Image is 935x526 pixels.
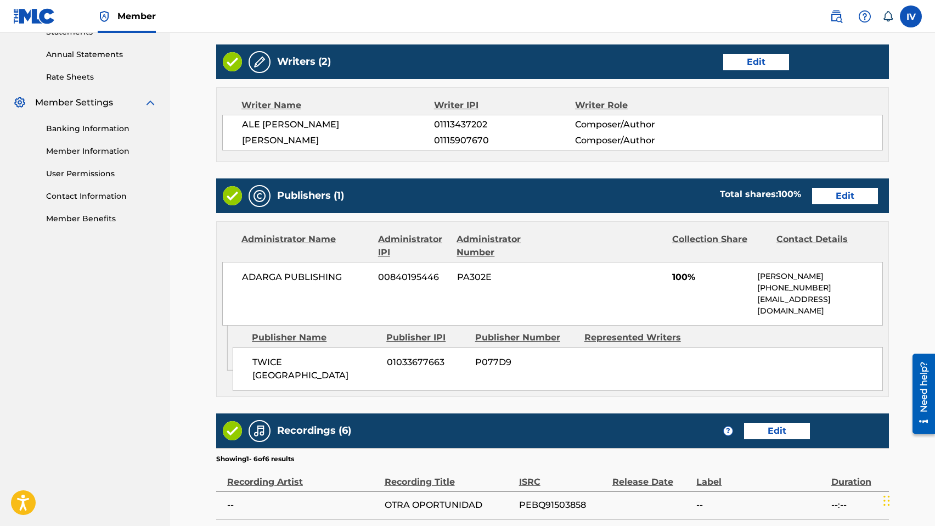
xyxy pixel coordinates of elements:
a: User Permissions [46,168,157,180]
a: Edit [723,54,789,70]
div: Help [854,5,876,27]
div: Arrastrar [883,484,890,517]
a: Edit [812,188,878,204]
span: PEBQ91503858 [519,499,607,512]
h5: Publishers (1) [277,189,344,202]
a: Member Information [46,146,157,157]
span: 00840195446 [378,271,448,284]
h5: Recordings (6) [277,424,351,437]
a: Contact Information [46,191,157,202]
div: Writer Name [241,99,434,112]
iframe: Chat Widget [880,473,935,526]
span: Composer/Author [575,118,703,131]
img: Valid [223,52,242,71]
a: Rate Sheets [46,71,157,83]
div: Label [696,464,825,489]
span: 01115907670 [434,134,575,147]
span: TWICE [GEOGRAPHIC_DATA] [252,356,379,382]
p: [EMAIL_ADDRESS][DOMAIN_NAME] [757,294,882,317]
img: Top Rightsholder [98,10,111,23]
span: PA302E [457,271,553,284]
p: [PERSON_NAME] [757,271,882,282]
div: Publisher Name [252,331,378,344]
img: MLC Logo [13,8,55,24]
img: Recordings [253,424,266,438]
span: P077D9 [475,356,576,369]
a: Banking Information [46,123,157,135]
div: Represented Writers [584,331,685,344]
span: -- [227,499,379,512]
h5: Writers (2) [277,55,331,68]
a: Member Benefits [46,213,157,225]
span: 01033677663 [387,356,467,369]
img: Publishers [253,189,266,203]
img: Valid [223,186,242,205]
span: ? [724,427,733,435]
span: OTRA OPORTUNIDAD [385,499,514,512]
span: Member [117,10,156,23]
div: Publisher IPI [386,331,467,344]
div: Administrator Name [241,233,370,259]
a: Edit [744,423,810,439]
div: Administrator IPI [378,233,449,259]
div: Collection Share [672,233,768,259]
span: ADARGA PUBLISHING [242,271,370,284]
span: --:-- [831,499,883,512]
div: Widget de chat [880,473,935,526]
span: -- [696,499,825,512]
div: Total shares: [720,188,801,201]
div: Administrator Number [457,233,553,259]
img: Valid [223,421,242,440]
span: Member Settings [35,96,113,109]
span: ALE [PERSON_NAME] [242,118,434,131]
img: Member Settings [13,96,26,109]
div: Writer Role [575,99,703,112]
div: Publisher Number [475,331,576,344]
span: 01113437202 [434,118,575,131]
iframe: Resource Center [904,350,935,438]
div: Recording Title [385,464,514,489]
div: ISRC [519,464,607,489]
span: 100% [672,271,749,284]
div: Duration [831,464,883,489]
div: User Menu [900,5,922,27]
img: expand [144,96,157,109]
a: Public Search [825,5,847,27]
span: Composer/Author [575,134,703,147]
p: [PHONE_NUMBER] [757,282,882,294]
img: help [858,10,871,23]
div: Contact Details [776,233,872,259]
a: Annual Statements [46,49,157,60]
div: Release Date [612,464,691,489]
span: 100 % [778,189,801,199]
span: [PERSON_NAME] [242,134,434,147]
div: Notifications [882,11,893,22]
img: search [830,10,843,23]
div: Recording Artist [227,464,379,489]
img: Writers [253,55,266,69]
p: Showing 1 - 6 of 6 results [216,454,294,464]
div: Writer IPI [434,99,575,112]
